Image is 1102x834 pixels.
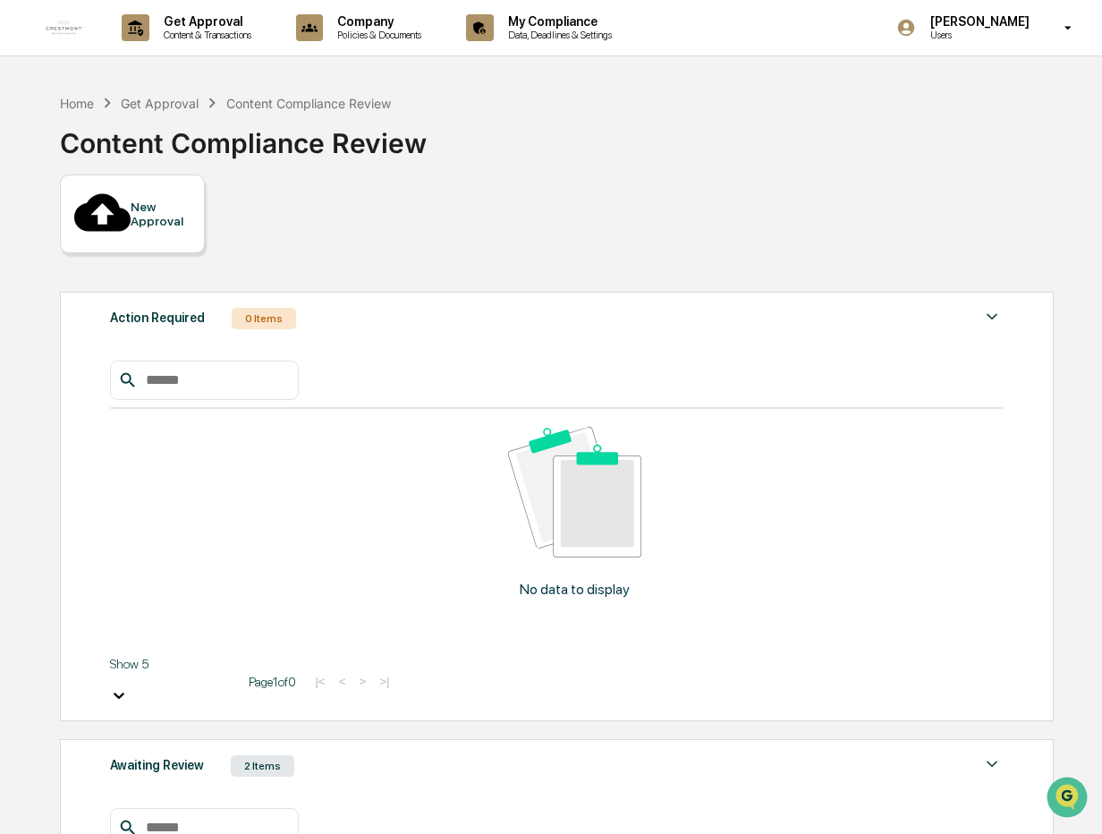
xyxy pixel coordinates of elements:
div: Content Compliance Review [226,96,391,111]
div: 🔎 [18,261,32,276]
span: Data Lookup [36,260,113,277]
div: 0 Items [232,308,296,329]
p: [PERSON_NAME] [916,14,1038,29]
img: No data [508,427,642,557]
p: Get Approval [149,14,260,29]
div: Show 5 [110,657,235,671]
span: Page 1 of 0 [249,675,296,689]
div: Start new chat [61,137,293,155]
span: Preclearance [36,226,115,243]
div: We're available if you need us! [61,155,226,169]
div: Home [60,96,94,111]
div: Action Required [110,306,205,329]
span: Pylon [178,303,216,317]
p: Company [323,14,430,29]
img: caret [981,306,1003,328]
a: 🖐️Preclearance [11,218,123,251]
p: Data, Deadlines & Settings [494,29,621,41]
p: No data to display [520,581,630,598]
button: Start new chat [304,142,326,164]
div: 🗄️ [130,227,144,242]
input: Clear [47,81,295,100]
div: Content Compliance Review [60,113,427,159]
p: How can we help? [18,38,326,66]
button: >| [374,674,394,689]
div: Get Approval [121,96,199,111]
div: Awaiting Review [110,753,204,777]
img: 1746055101610-c473b297-6a78-478c-a979-82029cc54cd1 [18,137,50,169]
p: Content & Transactions [149,29,260,41]
img: logo [43,6,86,49]
div: New Approval [131,200,191,228]
p: Users [916,29,1038,41]
p: Policies & Documents [323,29,430,41]
iframe: Open customer support [1045,775,1093,823]
img: caret [981,753,1003,775]
button: |< [309,674,330,689]
div: 🖐️ [18,227,32,242]
a: 🗄️Attestations [123,218,229,251]
a: 🔎Data Lookup [11,252,120,285]
div: 2 Items [231,755,294,777]
span: Attestations [148,226,222,243]
a: Powered byPylon [126,302,216,317]
button: < [334,674,352,689]
button: > [353,674,371,689]
p: My Compliance [494,14,621,29]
